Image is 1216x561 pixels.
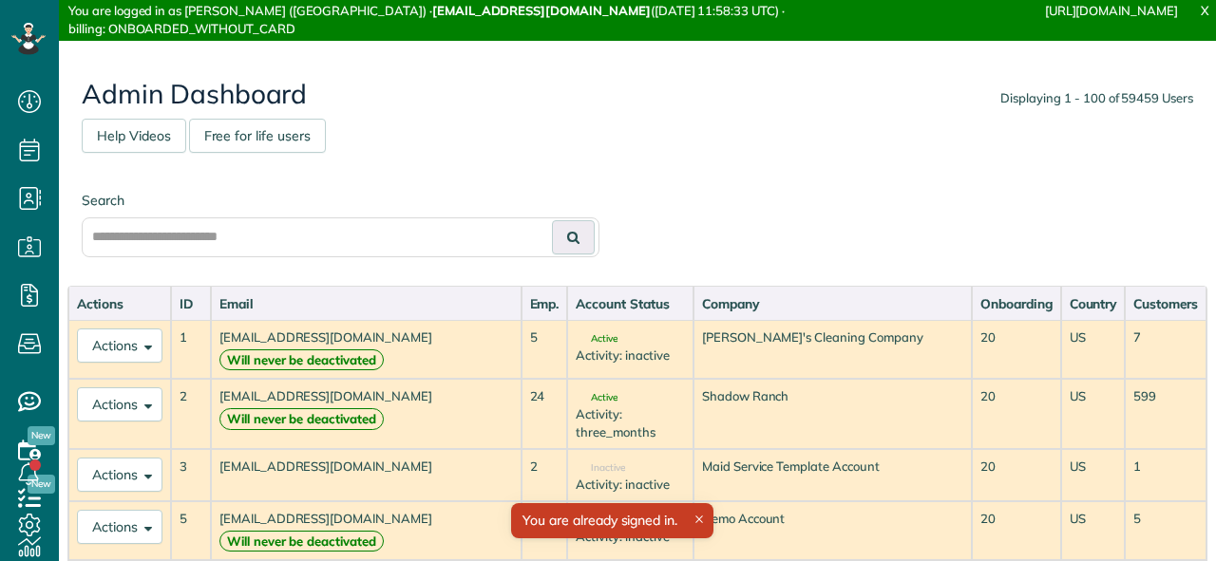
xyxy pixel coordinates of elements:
[511,503,713,538] div: You are already signed in.
[576,294,684,313] div: Account Status
[972,379,1061,449] td: 20
[1125,320,1206,379] td: 7
[1125,449,1206,501] td: 1
[972,449,1061,501] td: 20
[1061,320,1126,379] td: US
[211,379,522,449] td: [EMAIL_ADDRESS][DOMAIN_NAME]
[1070,294,1117,313] div: Country
[522,379,568,449] td: 24
[171,501,211,560] td: 5
[522,320,568,379] td: 5
[171,320,211,379] td: 1
[693,379,972,449] td: Shadow Ranch
[77,458,162,492] button: Actions
[576,405,684,440] div: Activity: three_months
[1125,379,1206,449] td: 599
[1061,501,1126,560] td: US
[576,346,684,365] div: Activity: inactive
[576,334,617,344] span: Active
[980,294,1053,313] div: Onboarding
[576,393,617,402] span: Active
[972,320,1061,379] td: 20
[432,3,651,18] strong: [EMAIL_ADDRESS][DOMAIN_NAME]
[1045,3,1178,18] a: [URL][DOMAIN_NAME]
[576,476,684,494] div: Activity: inactive
[171,379,211,449] td: 2
[1133,294,1198,313] div: Customers
[219,408,384,430] strong: Will never be deactivated
[522,501,568,560] td: 3
[82,119,186,153] a: Help Videos
[576,463,625,473] span: Inactive
[693,501,972,560] td: Demo Account
[219,349,384,371] strong: Will never be deactivated
[77,294,162,313] div: Actions
[180,294,202,313] div: ID
[693,320,972,379] td: [PERSON_NAME]'s Cleaning Company
[211,501,522,560] td: [EMAIL_ADDRESS][DOMAIN_NAME]
[693,449,972,501] td: Maid Service Template Account
[189,119,326,153] a: Free for life users
[1061,379,1126,449] td: US
[211,449,522,501] td: [EMAIL_ADDRESS][DOMAIN_NAME]
[211,320,522,379] td: [EMAIL_ADDRESS][DOMAIN_NAME]
[77,328,162,363] button: Actions
[219,531,384,552] strong: Will never be deactivated
[171,449,211,501] td: 3
[219,294,513,313] div: Email
[1061,449,1126,501] td: US
[702,294,963,313] div: Company
[1000,89,1193,107] div: Displaying 1 - 100 of 59459 Users
[82,80,1193,109] h2: Admin Dashboard
[972,501,1061,560] td: 20
[1125,501,1206,560] td: 5
[77,387,162,421] button: Actions
[82,191,599,210] label: Search
[530,294,560,313] div: Emp.
[77,510,162,544] button: Actions
[522,449,568,501] td: 2
[28,426,55,445] span: New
